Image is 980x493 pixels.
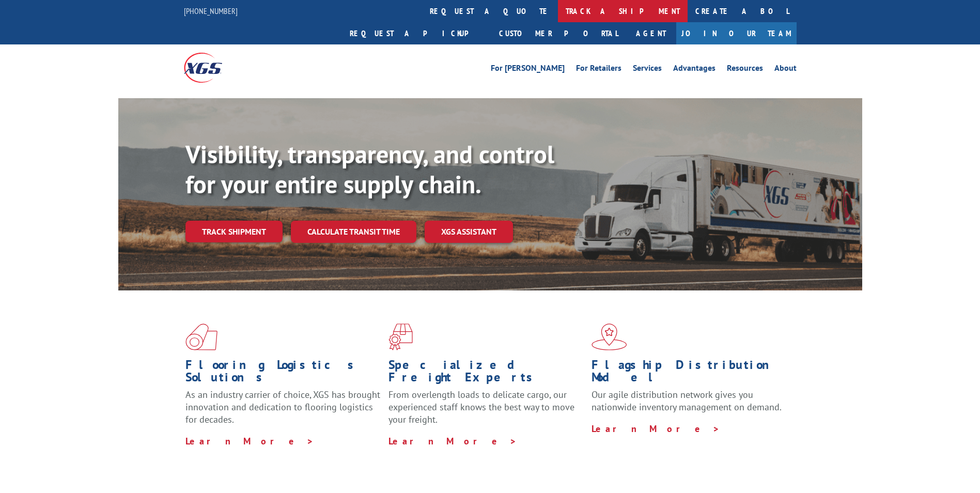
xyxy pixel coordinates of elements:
img: xgs-icon-total-supply-chain-intelligence-red [185,323,217,350]
a: About [774,64,797,75]
a: Resources [727,64,763,75]
a: Join Our Team [676,22,797,44]
a: XGS ASSISTANT [425,221,513,243]
h1: Specialized Freight Experts [388,359,584,389]
a: [PHONE_NUMBER] [184,6,238,16]
span: Our agile distribution network gives you nationwide inventory management on demand. [592,389,782,413]
a: Learn More > [185,435,314,447]
a: Advantages [673,64,715,75]
h1: Flooring Logistics Solutions [185,359,381,389]
a: Track shipment [185,221,283,242]
img: xgs-icon-flagship-distribution-model-red [592,323,627,350]
a: Services [633,64,662,75]
span: As an industry carrier of choice, XGS has brought innovation and dedication to flooring logistics... [185,389,380,425]
a: Customer Portal [491,22,626,44]
a: Agent [626,22,676,44]
a: Learn More > [592,423,720,435]
a: For Retailers [576,64,621,75]
p: From overlength loads to delicate cargo, our experienced staff knows the best way to move your fr... [388,389,584,435]
img: xgs-icon-focused-on-flooring-red [388,323,413,350]
a: Calculate transit time [291,221,416,243]
a: For [PERSON_NAME] [491,64,565,75]
a: Request a pickup [342,22,491,44]
a: Learn More > [388,435,517,447]
b: Visibility, transparency, and control for your entire supply chain. [185,138,554,200]
h1: Flagship Distribution Model [592,359,787,389]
